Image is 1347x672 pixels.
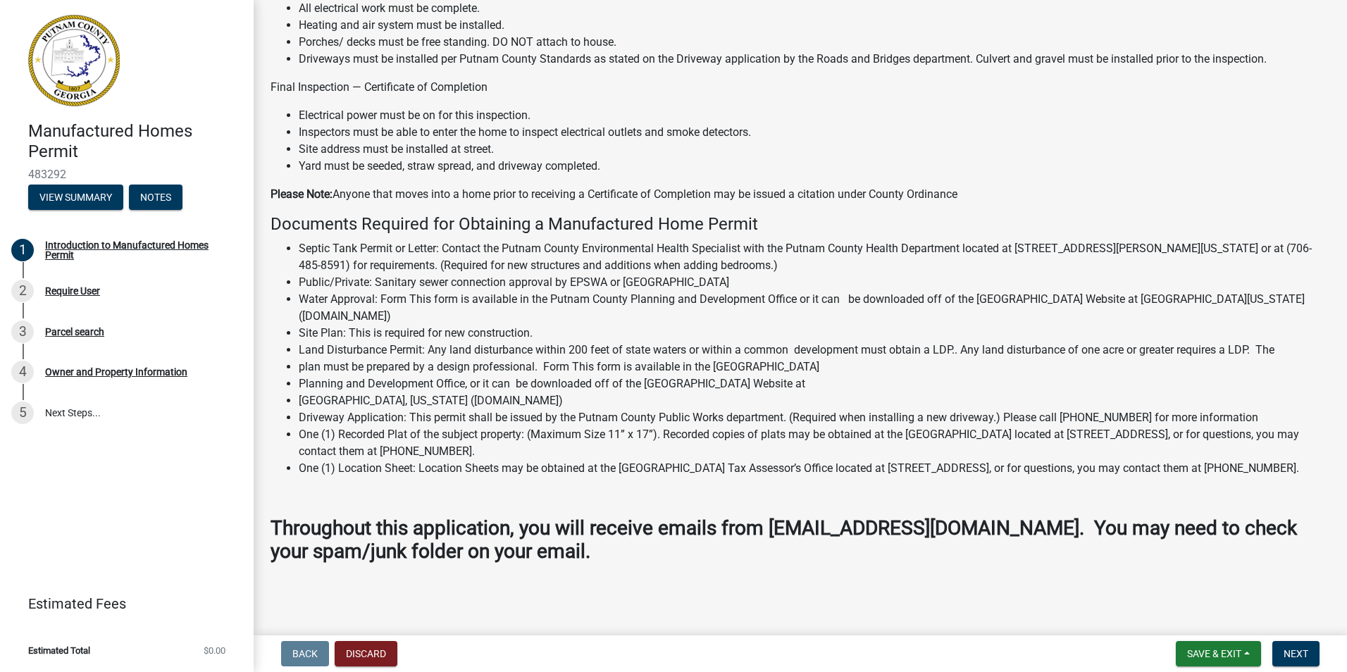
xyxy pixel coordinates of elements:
[1187,648,1241,659] span: Save & Exit
[299,426,1330,460] li: One (1) Recorded Plat of the subject property: (Maximum Size 11” x 17”). Recorded copies of plats...
[271,187,333,201] strong: Please Note:
[271,214,1330,235] h4: Documents Required for Obtaining a Manufactured Home Permit
[11,321,34,343] div: 3
[299,325,1330,342] li: Site Plan: This is required for new construction.
[204,646,225,655] span: $0.00
[299,359,1330,375] li: plan must be prepared by a design professional. Form This form is available in the [GEOGRAPHIC_DATA]
[299,240,1330,274] li: Septic Tank Permit or Letter: Contact the Putnam County Environmental Health Specialist with the ...
[299,141,1330,158] li: Site address must be installed at street.
[11,239,34,261] div: 1
[299,409,1330,426] li: Driveway Application: This permit shall be issued by the Putnam County Public Works department. (...
[299,51,1330,68] li: Driveways must be installed per Putnam County Standards as stated on the Driveway application by ...
[299,34,1330,51] li: Porches/ decks must be free standing. DO NOT attach to house.
[45,240,231,260] div: Introduction to Manufactured Homes Permit
[1176,641,1261,666] button: Save & Exit
[11,361,34,383] div: 4
[1284,648,1308,659] span: Next
[299,17,1330,34] li: Heating and air system must be installed.
[129,192,182,204] wm-modal-confirm: Notes
[28,121,242,162] h4: Manufactured Homes Permit
[299,107,1330,124] li: Electrical power must be on for this inspection.
[129,185,182,210] button: Notes
[335,641,397,666] button: Discard
[299,291,1330,325] li: Water Approval: Form This form is available in the Putnam County Planning and Development Office ...
[299,375,1330,392] li: Planning and Development Office, or it can be downloaded off of the [GEOGRAPHIC_DATA] Website at
[299,392,1330,409] li: [GEOGRAPHIC_DATA], [US_STATE] ([DOMAIN_NAME])
[299,342,1330,359] li: Land Disturbance Permit: Any land disturbance within 200 feet of state waters or within a common ...
[11,402,34,424] div: 5
[1272,641,1320,666] button: Next
[45,327,104,337] div: Parcel search
[299,274,1330,291] li: Public/Private: Sanitary sewer connection approval by EPSWA or [GEOGRAPHIC_DATA]
[28,168,225,181] span: 483292
[45,367,187,377] div: Owner and Property Information
[28,185,123,210] button: View Summary
[271,186,1330,203] p: Anyone that moves into a home prior to receiving a Certificate of Completion may be issued a cita...
[11,280,34,302] div: 2
[45,286,100,296] div: Require User
[11,590,231,618] a: Estimated Fees
[28,646,90,655] span: Estimated Total
[299,124,1330,141] li: Inspectors must be able to enter the home to inspect electrical outlets and smoke detectors.
[299,158,1330,175] li: Yard must be seeded, straw spread, and driveway completed.
[292,648,318,659] span: Back
[299,460,1330,477] li: One (1) Location Sheet: Location Sheets may be obtained at the [GEOGRAPHIC_DATA] Tax Assessor’s O...
[28,192,123,204] wm-modal-confirm: Summary
[271,516,1297,564] strong: Throughout this application, you will receive emails from [EMAIL_ADDRESS][DOMAIN_NAME]. You may n...
[271,79,1330,96] p: Final Inspection — Certificate of Completion
[28,15,120,106] img: Putnam County, Georgia
[281,641,329,666] button: Back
